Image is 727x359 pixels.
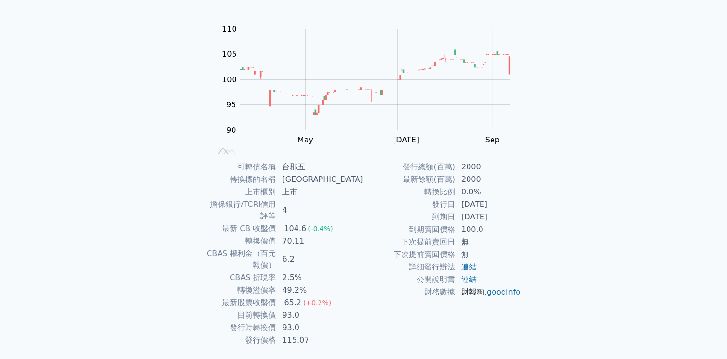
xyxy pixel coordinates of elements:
[456,248,521,261] td: 無
[206,161,277,173] td: 可轉債名稱
[206,309,277,321] td: 目前轉換價
[276,271,363,284] td: 2.5%
[364,261,456,273] td: 詳細發行辦法
[206,271,277,284] td: CBAS 折現率
[276,198,363,222] td: 4
[206,198,277,222] td: 擔保銀行/TCRI信用評等
[485,135,500,144] tspan: Sep
[206,321,277,334] td: 發行時轉換價
[364,223,456,236] td: 到期賣回價格
[461,275,477,284] a: 連結
[364,248,456,261] td: 下次提前賣回價格
[456,211,521,223] td: [DATE]
[456,223,521,236] td: 100.0
[303,299,331,307] span: (+0.2%)
[487,287,520,296] a: goodinfo
[226,126,236,135] tspan: 90
[456,198,521,211] td: [DATE]
[276,309,363,321] td: 93.0
[276,186,363,198] td: 上市
[364,186,456,198] td: 轉換比例
[276,321,363,334] td: 93.0
[364,161,456,173] td: 發行總額(百萬)
[461,287,484,296] a: 財報狗
[222,75,237,84] tspan: 100
[456,161,521,173] td: 2000
[276,284,363,296] td: 49.2%
[393,135,419,144] tspan: [DATE]
[206,284,277,296] td: 轉換溢價率
[364,198,456,211] td: 發行日
[226,100,236,109] tspan: 95
[222,25,237,34] tspan: 110
[276,173,363,186] td: [GEOGRAPHIC_DATA]
[222,50,237,59] tspan: 105
[206,296,277,309] td: 最新股票收盤價
[297,135,313,144] tspan: May
[364,286,456,298] td: 財務數據
[456,186,521,198] td: 0.0%
[364,211,456,223] td: 到期日
[282,297,303,308] div: 65.2
[206,222,277,235] td: 最新 CB 收盤價
[364,273,456,286] td: 公開說明書
[308,225,333,232] span: (-0.4%)
[276,247,363,271] td: 6.2
[276,235,363,247] td: 70.11
[276,334,363,346] td: 115.07
[456,236,521,248] td: 無
[461,262,477,271] a: 連結
[456,286,521,298] td: ,
[206,173,277,186] td: 轉換標的名稱
[206,247,277,271] td: CBAS 權利金（百元報價）
[364,173,456,186] td: 最新餘額(百萬)
[276,161,363,173] td: 台郡五
[206,334,277,346] td: 發行價格
[206,186,277,198] td: 上市櫃別
[456,173,521,186] td: 2000
[282,223,308,234] div: 104.6
[206,235,277,247] td: 轉換價值
[217,25,524,144] g: Chart
[364,236,456,248] td: 下次提前賣回日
